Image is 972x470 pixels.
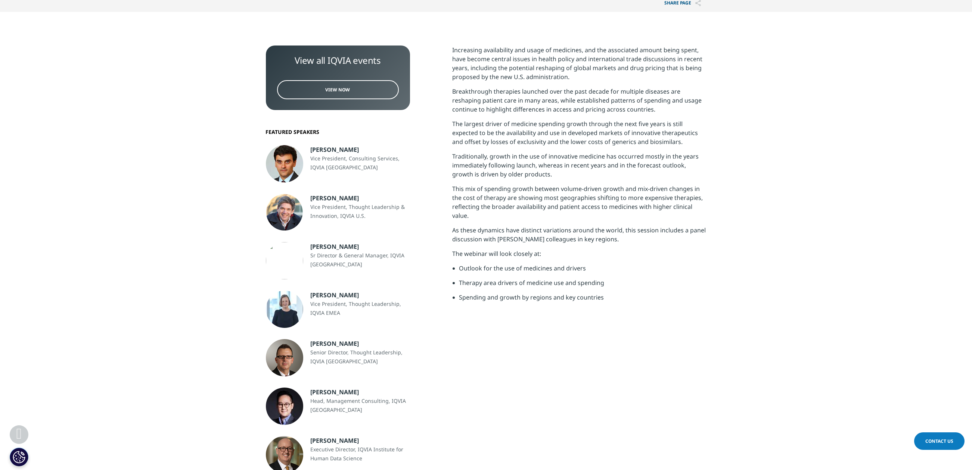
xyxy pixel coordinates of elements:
p: As these dynamics have distinct variations around the world, this session includes a panel discus... [453,226,707,249]
p: Vice President, Consulting Services, IQVIA [GEOGRAPHIC_DATA] [311,154,410,172]
div: [PERSON_NAME] [311,242,410,251]
li: Spending and growth by regions and key countries [459,293,707,307]
p: Vice President, Thought Leadership, IQVIA EMEA [311,300,410,317]
p: Senior Director, Thought Leadership, IQVIA [GEOGRAPHIC_DATA] [311,348,410,366]
p: Head, Management Consulting, IQVIA [GEOGRAPHIC_DATA] [311,397,410,414]
img: mark-omoto.jpg [266,242,303,279]
a: View Now [277,80,399,99]
img: howard_chen.jpg [266,388,303,425]
img: sydney-clark.png [266,145,303,182]
p: Breakthrough therapies launched over the past decade for multiple diseases are reshaping patient ... [453,87,707,119]
p: The webinar will look closely at: [453,249,707,264]
p: The largest driver of medicine spending growth through the next five years is still expected to b... [453,119,707,152]
li: Outlook for the use of medicines and drivers [459,264,707,278]
img: luke-greenwalt_300x300.png [266,194,303,231]
p: Executive Director, IQVIA Institute for Human Data Science [311,445,410,463]
div: [PERSON_NAME] [311,388,410,397]
div: [PERSON_NAME] [311,145,410,154]
a: Contact Us [914,432,965,450]
li: Therapy area drivers of medicine use and spending [459,278,707,293]
span: Contact Us [925,438,953,444]
p: This mix of spending growth between volume-driven growth and mix-driven changes in the cost of th... [453,184,707,226]
div: [PERSON_NAME] [311,194,410,203]
div: View all IQVIA events [277,55,399,66]
p: Sr Director & General Manager, IQVIA [GEOGRAPHIC_DATA] [311,251,410,269]
div: [PERSON_NAME] [311,436,410,445]
div: [PERSON_NAME] [311,339,410,348]
img: alan-thomas.png [266,339,303,376]
p: Traditionally, growth in the use of innovative medicine has occurred mostly in the years immediat... [453,152,707,184]
p: Vice President, Thought Leadership & Innovation, IQVIA U.S. [311,203,410,220]
img: sarah_rickwood.jpg [266,291,303,328]
h6: Featured Speakers [266,129,410,135]
div: [PERSON_NAME] [311,291,410,300]
button: Cookies Settings [10,448,28,466]
span: View Now [326,87,350,93]
p: Increasing availability and usage of medicines, and the associated amount being spent, have becom... [453,46,707,87]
